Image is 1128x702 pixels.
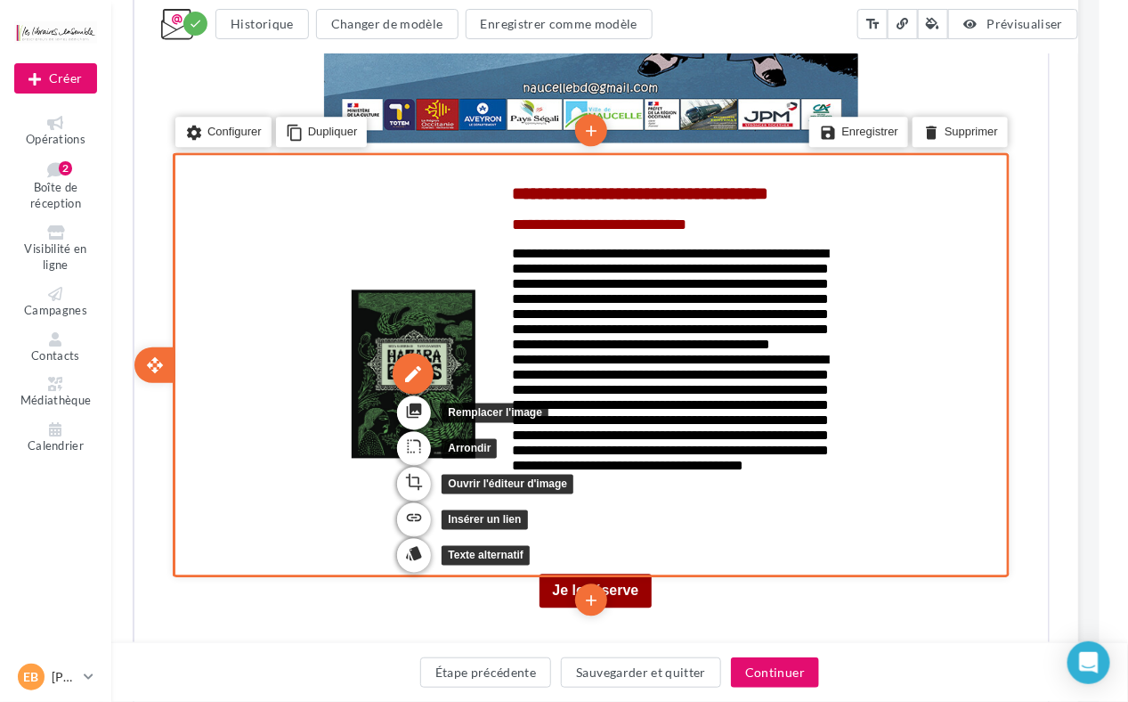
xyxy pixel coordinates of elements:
i: add [448,420,466,450]
button: text_fields [857,9,888,39]
p: [PERSON_NAME] [52,668,77,686]
span: La Maison du Livre partenaire [305,183,608,207]
li: Ajouter un bloc [441,200,473,232]
button: Sauvegarder et quitter [561,657,721,688]
span: Calendrier [28,438,84,453]
i: text_fields [864,15,880,33]
img: tetiere_lamaisondulivre.jpg [234,45,679,165]
a: Contacts [14,329,97,367]
a: Cliquez-ici [524,13,573,27]
li: Configurer le bloc [41,203,137,233]
button: Changer de modèle [316,9,459,39]
a: Campagnes [14,283,97,322]
button: Étape précédente [420,657,552,688]
span: L'email ne s'affiche pas correctement ? [340,14,524,27]
span: Médiathèque [20,393,92,407]
button: Enregistrer comme modèle [466,9,653,39]
button: Créer [14,63,97,94]
i: delete [788,206,806,231]
u: Cliquez-ici [524,14,573,27]
span: Opérations [26,132,85,146]
span: Contacts [31,348,80,363]
div: Modifications enregistrées [183,12,207,36]
li: Dupliquer le bloc [142,203,233,233]
div: 2 [59,161,72,175]
i: save [685,206,702,231]
li: Ajouter un bloc [441,418,473,450]
i: add [448,201,466,232]
span: Boîte de réception [30,180,81,211]
a: Opérations [14,112,97,151]
button: Prévisualiser [948,9,1078,39]
i: settings [51,206,69,231]
div: Nouvelle campagne [14,63,97,94]
i: check [189,17,202,30]
li: Enregistrer le bloc [675,203,774,233]
a: Médiathèque [14,373,97,412]
button: Continuer [731,657,819,688]
span: EB [24,668,39,686]
button: Historique [215,9,309,39]
li: Supprimer le bloc [778,203,873,233]
span: du festival BD de Naucelle [323,208,590,232]
a: EB [PERSON_NAME] [14,660,97,694]
i: content_copy [151,206,169,231]
span: Campagnes [24,303,87,317]
a: Visibilité en ligne [14,222,97,276]
span: Visibilité en ligne [24,241,86,273]
a: Calendrier [14,419,97,457]
a: Boîte de réception2 [14,158,97,215]
i: open_with [12,316,29,334]
div: Open Intercom Messenger [1067,641,1110,684]
span: Prévisualiser [987,16,1064,31]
